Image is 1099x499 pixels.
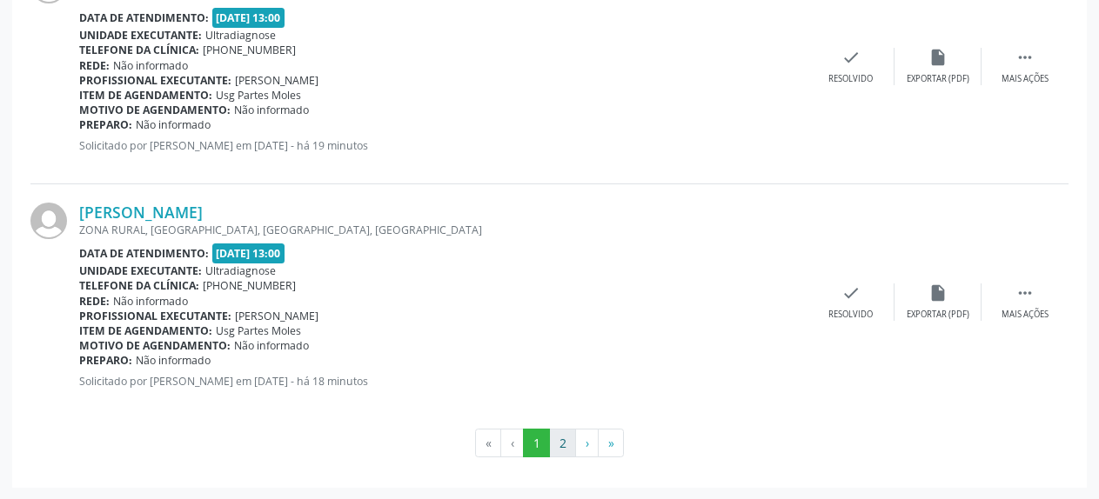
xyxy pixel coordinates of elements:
div: Exportar (PDF) [907,73,969,85]
ul: Pagination [30,429,1069,458]
i: insert_drive_file [928,48,948,67]
span: Usg Partes Moles [216,88,301,103]
span: [DATE] 13:00 [212,8,285,28]
div: Mais ações [1002,73,1049,85]
b: Unidade executante: [79,263,202,278]
b: Item de agendamento: [79,323,212,338]
span: Não informado [234,338,309,353]
b: Data de atendimento: [79,10,209,25]
b: Profissional executante: [79,73,231,88]
button: Go to page 1 [523,429,550,458]
button: Go to next page [575,429,599,458]
span: [PHONE_NUMBER] [203,43,296,57]
p: Solicitado por [PERSON_NAME] em [DATE] - há 19 minutos [79,138,807,153]
i: check [841,48,861,67]
span: Ultradiagnose [205,263,276,278]
div: Resolvido [828,309,873,321]
span: Não informado [113,294,188,309]
b: Rede: [79,58,110,73]
span: Ultradiagnose [205,28,276,43]
i: insert_drive_file [928,283,948,303]
span: [PHONE_NUMBER] [203,278,296,293]
b: Motivo de agendamento: [79,103,231,117]
span: Não informado [234,103,309,117]
div: ZONA RURAL, [GEOGRAPHIC_DATA], [GEOGRAPHIC_DATA], [GEOGRAPHIC_DATA] [79,223,807,237]
span: [PERSON_NAME] [235,309,318,323]
img: img [30,203,67,239]
button: Go to page 2 [549,429,576,458]
p: Solicitado por [PERSON_NAME] em [DATE] - há 18 minutos [79,374,807,389]
b: Motivo de agendamento: [79,338,231,353]
div: Mais ações [1002,309,1049,321]
span: Usg Partes Moles [216,323,301,338]
b: Rede: [79,294,110,309]
a: [PERSON_NAME] [79,203,203,222]
span: [PERSON_NAME] [235,73,318,88]
i:  [1015,283,1035,303]
span: Não informado [113,58,188,73]
b: Preparo: [79,353,132,368]
i: check [841,283,861,303]
span: [DATE] 13:00 [212,243,285,263]
div: Exportar (PDF) [907,309,969,321]
b: Preparo: [79,117,132,132]
div: Resolvido [828,73,873,85]
b: Profissional executante: [79,309,231,323]
span: Não informado [136,353,211,368]
b: Telefone da clínica: [79,43,199,57]
b: Unidade executante: [79,28,202,43]
button: Go to last page [598,429,624,458]
b: Data de atendimento: [79,246,209,261]
b: Telefone da clínica: [79,278,199,293]
b: Item de agendamento: [79,88,212,103]
span: Não informado [136,117,211,132]
i:  [1015,48,1035,67]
